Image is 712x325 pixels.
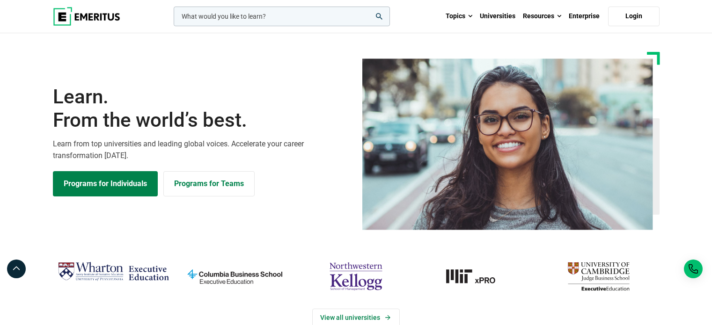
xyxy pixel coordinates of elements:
img: columbia-business-school [179,258,291,295]
a: Explore Programs [53,171,158,196]
img: cambridge-judge-business-school [543,258,654,295]
img: MIT xPRO [421,258,533,295]
img: Learn from the world's best [362,58,653,230]
input: woocommerce-product-search-field-0 [174,7,390,26]
a: MIT-xPRO [421,258,533,295]
a: Explore for Business [163,171,255,196]
img: northwestern-kellogg [300,258,412,295]
h1: Learn. [53,85,351,132]
p: Learn from top universities and leading global voices. Accelerate your career transformation [DATE]. [53,138,351,162]
img: Wharton Executive Education [58,258,169,286]
span: From the world’s best. [53,108,351,132]
a: Login [608,7,660,26]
